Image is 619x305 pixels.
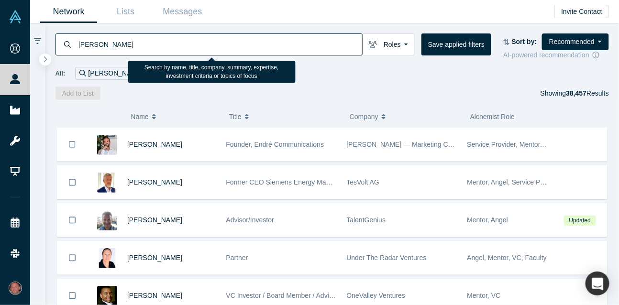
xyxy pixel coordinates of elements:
span: Title [229,107,242,127]
button: Roles [362,33,415,55]
a: Messages [154,0,211,23]
a: [PERSON_NAME] [127,178,182,186]
span: Founder, Endré Communications [226,141,324,148]
span: Mentor, VC [467,292,501,299]
span: Partner [226,254,248,261]
img: Aaron Endré's Profile Image [97,135,117,155]
button: Add to List [55,87,100,100]
button: Name [131,107,219,127]
a: [PERSON_NAME] [127,216,182,224]
button: Title [229,107,340,127]
span: Results [566,89,609,97]
div: [PERSON_NAME] [75,67,155,80]
button: Bookmark [57,166,87,199]
img: Ed Baum's Profile Image [97,210,117,230]
span: Company [350,107,378,127]
span: TalentGenius [347,216,386,224]
button: Invite Contact [554,5,609,18]
button: Bookmark [57,204,87,237]
span: VC Investor / Board Member / Advisor [226,292,339,299]
img: Kirill Parinov's Account [9,282,22,295]
button: Save applied filters [421,33,491,55]
a: Lists [97,0,154,23]
div: AI-powered recommendation [503,50,609,60]
span: Updated [564,216,596,226]
span: Name [131,107,148,127]
button: Bookmark [57,128,87,161]
span: OneValley Ventures [347,292,406,299]
strong: 38,457 [566,89,586,97]
a: Network [40,0,97,23]
button: Company [350,107,460,127]
span: Service Provider, Mentor, Freelancer / Consultant [467,141,614,148]
span: [PERSON_NAME] — Marketing Communications [347,141,494,148]
span: Alchemist Role [470,113,515,120]
span: TesVolt AG [347,178,379,186]
img: Alchemist Vault Logo [9,10,22,23]
span: All: [55,69,66,78]
button: Recommended [542,33,609,50]
strong: Sort by: [512,38,537,45]
img: Andrey Yruski's Profile Image [97,248,117,268]
img: Ralf Christian's Profile Image [97,173,117,193]
a: [PERSON_NAME] [127,141,182,148]
span: Angel, Mentor, VC, Faculty [467,254,547,261]
input: Search by name, title, company, summary, expertise, investment criteria or topics of focus [77,33,362,55]
div: Showing [541,87,609,100]
button: Bookmark [57,241,87,274]
span: Mentor, Angel, Service Provider [467,178,561,186]
span: Mentor, Angel [467,216,508,224]
span: Former CEO Siemens Energy Management Division of SIEMENS AG [226,178,432,186]
a: [PERSON_NAME] [127,292,182,299]
span: Advisor/Investor [226,216,274,224]
button: Remove Filter [143,68,150,79]
span: Under The Radar Ventures [347,254,427,261]
a: [PERSON_NAME] [127,254,182,261]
